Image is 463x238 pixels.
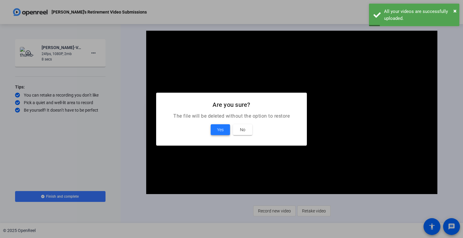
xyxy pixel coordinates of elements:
div: All your videos are successfully uploaded. [384,8,455,22]
p: The file will be deleted without the option to restore [163,113,300,120]
h2: Are you sure? [163,100,300,110]
span: Yes [217,126,224,133]
button: Close [453,6,457,15]
button: No [233,124,252,135]
button: Yes [211,124,230,135]
span: × [453,7,457,14]
span: No [240,126,245,133]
